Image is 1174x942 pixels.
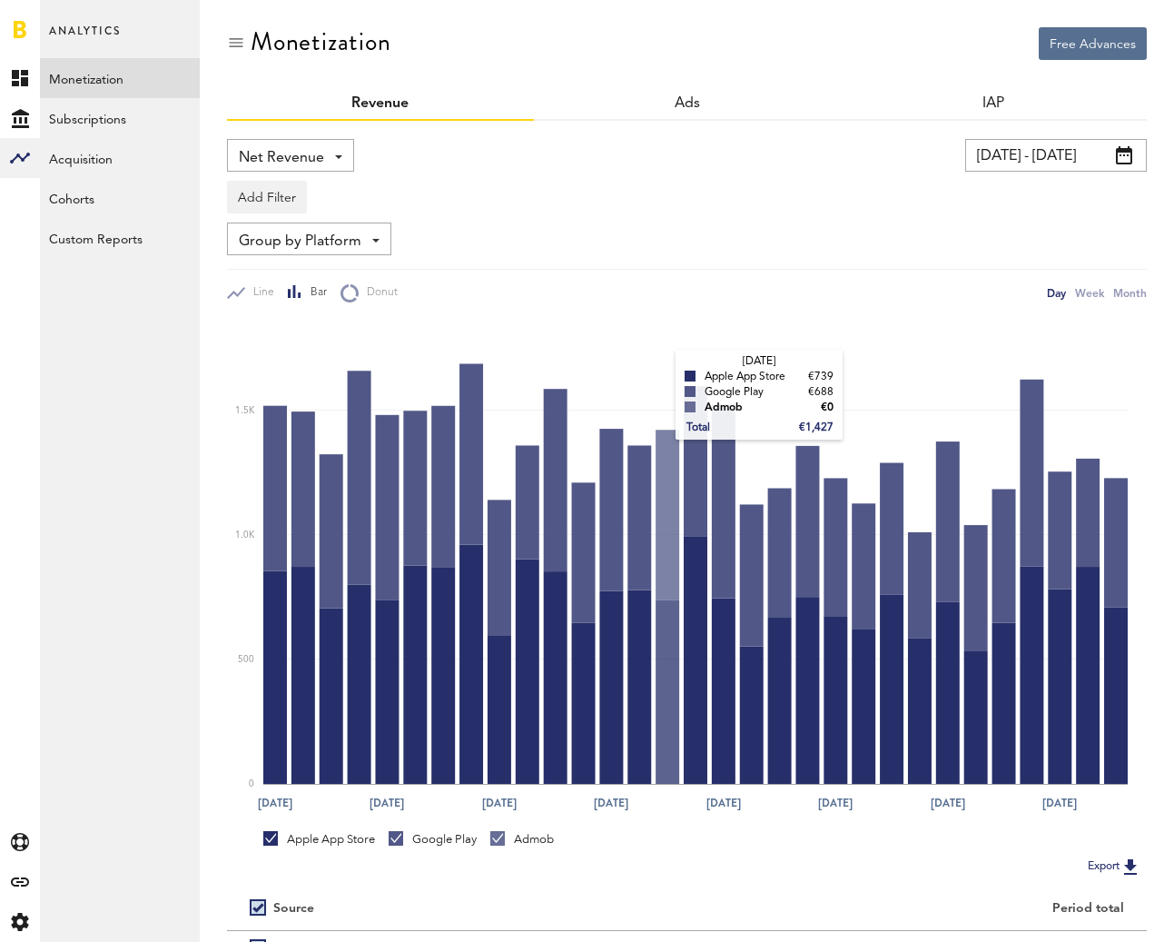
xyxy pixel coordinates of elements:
div: Google Play [389,831,477,848]
a: Monetization [40,58,200,98]
text: [DATE] [482,795,517,811]
div: Source [273,901,314,917]
a: Revenue [351,96,409,111]
button: Export [1082,855,1147,878]
div: Monetization [251,27,391,56]
a: Acquisition [40,138,200,178]
img: Export [1120,856,1141,878]
text: [DATE] [594,795,628,811]
text: [DATE] [931,795,965,811]
span: Line [245,285,274,301]
text: 500 [238,655,254,664]
span: Bar [302,285,327,301]
a: Ads [675,96,700,111]
text: [DATE] [370,795,404,811]
span: Donut [359,285,398,301]
iframe: Abre un widget desde donde se puede obtener más información [1033,887,1156,933]
div: Day [1047,283,1066,302]
span: Analytics [49,20,121,58]
text: [DATE] [818,795,853,811]
text: [DATE] [1042,795,1077,811]
text: 1.5K [235,406,255,415]
div: Admob [490,831,554,848]
text: [DATE] [706,795,741,811]
div: Period total [710,901,1125,917]
div: Month [1113,283,1147,302]
span: Net Revenue [239,143,324,174]
span: Group by Platform [239,226,361,257]
div: Week [1075,283,1104,302]
a: Cohorts [40,178,200,218]
button: Add Filter [227,181,307,213]
text: [DATE] [258,795,292,811]
div: Apple App Store [263,831,375,848]
a: IAP [982,96,1004,111]
text: 1.0K [235,530,255,540]
a: Custom Reports [40,218,200,258]
text: 0 [249,779,254,788]
button: Free Advances [1039,27,1147,60]
a: Subscriptions [40,98,200,138]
